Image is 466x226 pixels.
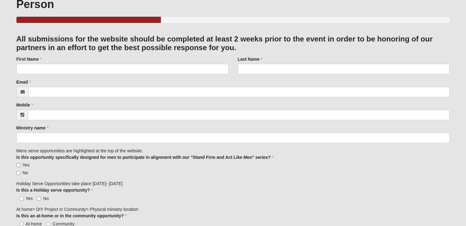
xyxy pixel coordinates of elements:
span: Yes [26,196,33,201]
input: No [16,171,20,175]
input: Yes [20,197,24,201]
label: Is this an at-home or in the community opportunity? [16,213,127,219]
label: Mobile [16,102,33,108]
input: Yes [16,163,20,167]
label: Is this opportunity specifically designed for men to participate in alignment with our "Stand Fir... [16,154,274,160]
span: No [43,196,49,201]
input: At-home [20,222,24,226]
label: Ministry name [16,125,49,131]
label: First Name [16,56,42,62]
h3: All submissions for the website should be completed at least 2 weeks prior to the event in order ... [16,35,450,53]
span: Yes [23,163,30,167]
input: No [37,197,41,201]
input: Community [46,222,50,226]
label: Is this a Holiday serve opportunity? [16,187,93,193]
label: Email [16,79,31,85]
span: No [23,170,28,175]
label: Last Name [238,56,263,62]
